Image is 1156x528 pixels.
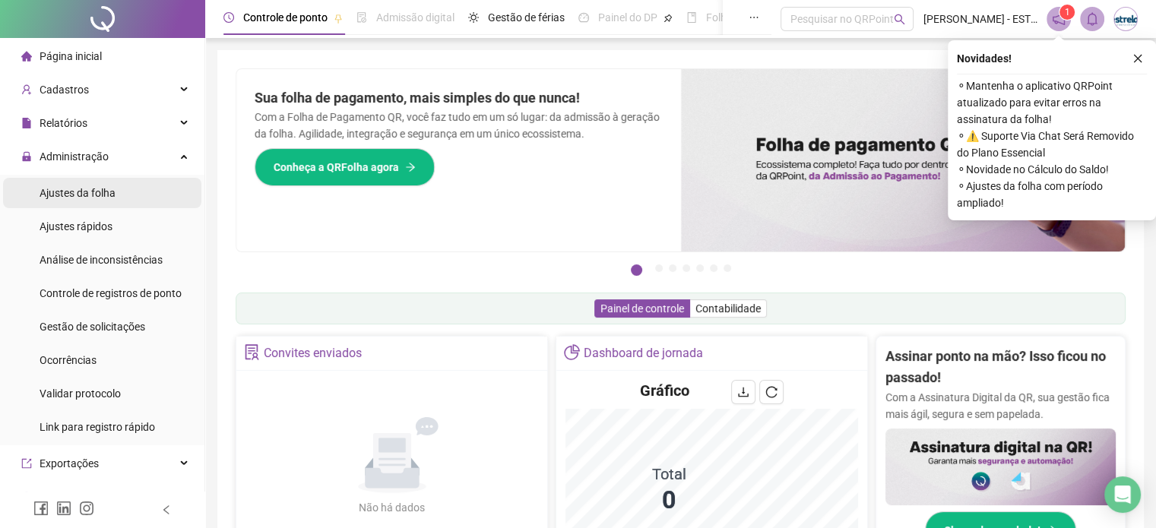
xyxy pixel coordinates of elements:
[255,87,663,109] h2: Sua folha de pagamento, mais simples do que nunca!
[244,344,260,360] span: solution
[749,12,759,23] span: ellipsis
[1052,12,1066,26] span: notification
[1132,53,1143,64] span: close
[681,69,1126,251] img: banner%2F8d14a306-6205-4263-8e5b-06e9a85ad873.png
[655,264,663,272] button: 2
[21,118,32,128] span: file
[600,302,684,315] span: Painel de controle
[243,11,328,24] span: Controle de ponto
[578,12,589,23] span: dashboard
[56,501,71,516] span: linkedin
[40,321,145,333] span: Gestão de solicitações
[40,421,155,433] span: Link para registro rápido
[957,161,1147,178] span: ⚬ Novidade no Cálculo do Saldo!
[264,340,362,366] div: Convites enviados
[564,344,580,360] span: pie-chart
[1114,8,1137,30] img: 4435
[255,148,435,186] button: Conheça a QRFolha agora
[1059,5,1075,20] sup: 1
[683,264,690,272] button: 4
[696,264,704,272] button: 5
[894,14,905,25] span: search
[885,346,1116,389] h2: Assinar ponto na mão? Isso ficou no passado!
[33,501,49,516] span: facebook
[40,387,121,400] span: Validar protocolo
[957,50,1012,67] span: Novidades !
[40,254,163,266] span: Análise de inconsistências
[957,178,1147,211] span: ⚬ Ajustes da folha com período ampliado!
[40,84,89,96] span: Cadastros
[957,77,1147,128] span: ⚬ Mantenha o aplicativo QRPoint atualizado para evitar erros na assinatura da folha!
[640,380,689,401] h4: Gráfico
[710,264,717,272] button: 6
[356,12,367,23] span: file-done
[1085,12,1099,26] span: bell
[40,354,97,366] span: Ocorrências
[334,14,343,23] span: pushpin
[322,499,462,516] div: Não há dados
[255,109,663,142] p: Com a Folha de Pagamento QR, você faz tudo em um só lugar: da admissão à geração da folha. Agilid...
[923,11,1037,27] span: [PERSON_NAME] - ESTRELAS INTERNET
[695,302,761,315] span: Contabilidade
[1065,7,1070,17] span: 1
[40,150,109,163] span: Administração
[40,287,182,299] span: Controle de registros de ponto
[631,264,642,276] button: 1
[40,50,102,62] span: Página inicial
[40,491,96,503] span: Integrações
[40,220,112,232] span: Ajustes rápidos
[468,12,479,23] span: sun
[669,264,676,272] button: 3
[274,159,399,175] span: Conheça a QRFolha agora
[223,12,234,23] span: clock-circle
[376,11,454,24] span: Admissão digital
[598,11,657,24] span: Painel do DP
[686,12,697,23] span: book
[79,501,94,516] span: instagram
[957,128,1147,161] span: ⚬ ⚠️ Suporte Via Chat Será Removido do Plano Essencial
[737,386,749,398] span: download
[1104,476,1141,513] div: Open Intercom Messenger
[21,84,32,95] span: user-add
[885,428,1116,505] img: banner%2F02c71560-61a6-44d4-94b9-c8ab97240462.png
[161,504,172,515] span: left
[584,340,703,366] div: Dashboard de jornada
[488,11,565,24] span: Gestão de férias
[664,14,673,23] span: pushpin
[40,117,87,129] span: Relatórios
[40,457,99,470] span: Exportações
[724,264,731,272] button: 7
[40,187,116,199] span: Ajustes da folha
[706,11,803,24] span: Folha de pagamento
[405,162,416,172] span: arrow-right
[21,458,32,469] span: export
[21,151,32,162] span: lock
[21,51,32,62] span: home
[885,389,1116,422] p: Com a Assinatura Digital da QR, sua gestão fica mais ágil, segura e sem papelada.
[765,386,778,398] span: reload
